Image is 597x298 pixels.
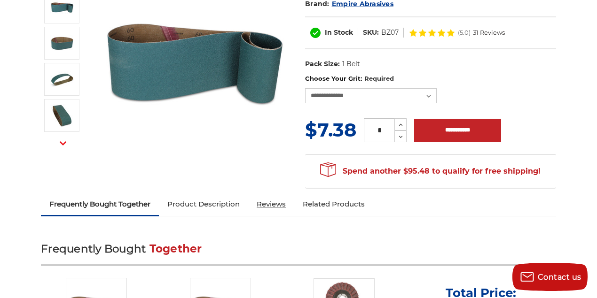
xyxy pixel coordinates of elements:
[342,59,360,69] dd: 1 Belt
[364,75,394,82] small: Required
[512,263,588,291] button: Contact us
[320,167,541,176] span: Spend another $95.48 to qualify for free shipping!
[473,30,505,36] span: 31 Reviews
[381,28,399,38] dd: BZ07
[325,28,353,37] span: In Stock
[305,74,556,84] label: Choose Your Grit:
[305,59,340,69] dt: Pack Size:
[41,194,159,214] a: Frequently Bought Together
[363,28,379,38] dt: SKU:
[538,273,581,282] span: Contact us
[294,194,373,214] a: Related Products
[52,133,74,153] button: Next
[50,104,74,127] img: 4" x 36" Sanding Belt - Zirc
[149,242,202,255] span: Together
[159,194,248,214] a: Product Description
[248,194,294,214] a: Reviews
[458,30,471,36] span: (5.0)
[305,118,356,141] span: $7.38
[50,31,74,55] img: 4" x 36" Zirc Sanding Belt
[41,242,146,255] span: Frequently Bought
[50,68,74,91] img: 4" x 36" Sanding Belt - Zirconia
